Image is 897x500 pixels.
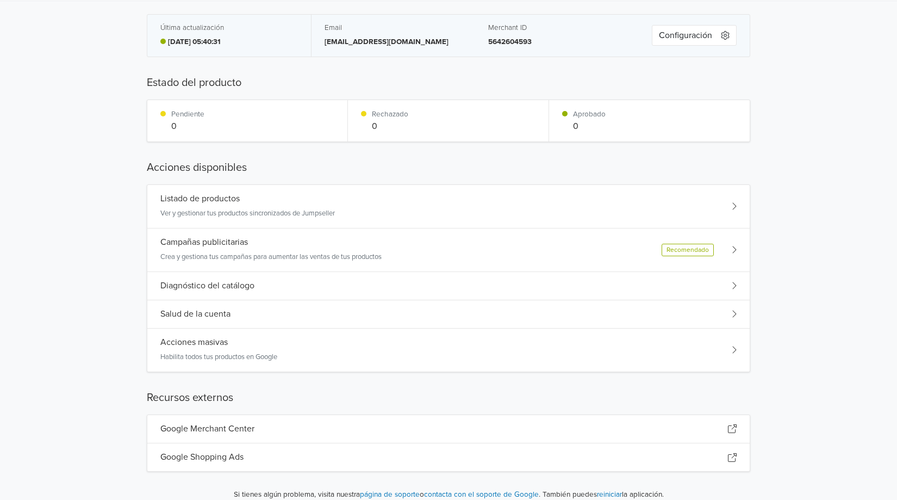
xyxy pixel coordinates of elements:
[488,36,626,47] p: 5642604593
[147,229,750,272] div: Campañas publicitariasCrea y gestiona tus campañas para aumentar las ventas de tus productosRecom...
[160,452,244,462] h5: Google Shopping Ads
[160,23,224,32] h5: Última actualización
[652,25,737,46] button: Configuración
[147,415,750,443] div: Google Merchant Center
[488,23,626,32] h5: Merchant ID
[424,490,539,499] a: contacta con el soporte de Google
[171,109,204,120] p: Pendiente
[160,281,254,291] h5: Diagnóstico del catálogo
[325,36,462,47] p: [EMAIL_ADDRESS][DOMAIN_NAME]
[168,36,221,47] p: [DATE] 05:40:31
[147,272,750,300] div: Diagnóstico del catálogo
[147,390,750,406] h5: Recursos externos
[325,23,462,32] h5: Email
[147,443,750,471] div: Google Shopping Ads
[160,352,277,363] p: Habilita todos tus productos en Google
[160,309,231,319] h5: Salud de la cuenta
[147,300,750,329] div: Salud de la cuenta
[147,329,750,372] div: Acciones masivasHabilita todos tus productos en Google
[160,194,240,204] h5: Listado de productos
[160,424,254,434] h5: Google Merchant Center
[160,337,228,348] h5: Acciones masivas
[662,244,714,256] div: Recomendado
[147,75,750,91] h5: Estado del producto
[372,120,408,133] p: 0
[160,208,335,219] p: Ver y gestionar tus productos sincronizados de Jumpseller
[147,489,750,500] span: Si tienes algún problema, visita nuestra o . También puedes la aplicación.
[147,159,750,176] h5: Acciones disponibles
[360,490,420,499] a: página de soporte
[147,185,750,229] div: Listado de productosVer y gestionar tus productos sincronizados de Jumpseller
[549,100,750,141] div: Aprobado0
[573,120,606,133] p: 0
[573,109,606,120] p: Aprobado
[160,252,382,263] p: Crea y gestiona tus campañas para aumentar las ventas de tus productos
[160,237,248,248] h5: Campañas publicitarias
[147,100,348,141] div: Pendiente0
[597,490,622,499] a: reiniciar
[348,100,549,141] div: Rechazado0
[372,109,408,120] p: Rechazado
[171,120,204,133] p: 0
